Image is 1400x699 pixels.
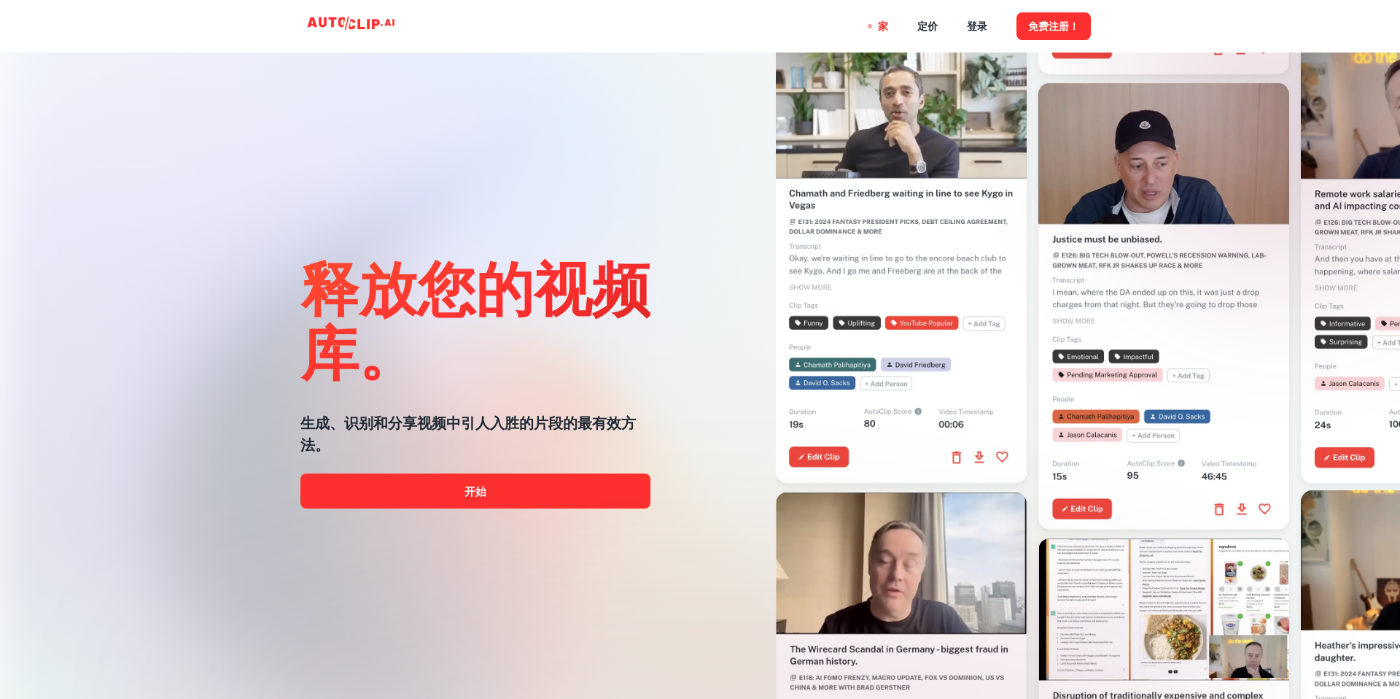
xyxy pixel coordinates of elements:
font: 生成、识别和分享视频中引人入胜的片段的最有效方法。 [300,414,636,454]
font: 定价 [917,21,938,33]
font: 家 [878,21,888,33]
button: 免费注册！ [1016,12,1091,39]
a: 开始 [300,474,650,509]
font: 开始 [464,485,486,498]
font: 免费注册！ [1028,21,1079,33]
font: 登录 [967,21,987,33]
font: 释放您的视频库。 [300,252,650,386]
